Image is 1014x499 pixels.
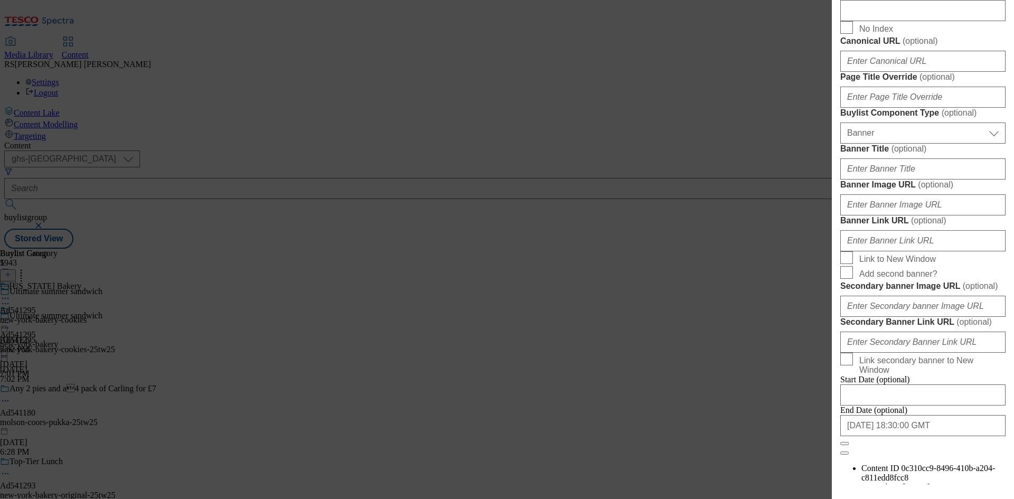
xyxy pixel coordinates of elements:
label: Banner Title [840,144,1006,154]
span: ( optional ) [956,317,992,326]
span: End Date (optional) [840,406,907,415]
span: Link secondary banner to New Window [859,356,1001,375]
span: ( optional ) [963,281,998,290]
span: [DATE] 07:01 PM [903,483,965,492]
input: Enter Secondary Banner Link URL [840,332,1006,353]
input: Enter Date [840,415,1006,436]
input: Enter Secondary banner Image URL [840,296,1006,317]
span: No Index [859,24,893,34]
input: Enter Banner Title [840,158,1006,180]
span: ( optional ) [911,216,946,225]
input: Enter Date [840,384,1006,406]
li: Content ID [861,464,1006,483]
label: Canonical URL [840,36,1006,46]
span: Add second banner? [859,269,937,279]
span: Link to New Window [859,255,936,264]
span: ( optional ) [891,144,927,153]
span: Start Date (optional) [840,375,910,384]
label: Page Title Override [840,72,1006,82]
li: Created on: [861,483,1006,492]
button: Close [840,442,849,445]
input: Enter Banner Image URL [840,194,1006,215]
span: ( optional ) [903,36,938,45]
span: 0c310cc9-8496-410b-a204-c811edd8fcc8 [861,464,995,482]
label: Banner Link URL [840,215,1006,226]
input: Enter Banner Link URL [840,230,1006,251]
label: Secondary banner Image URL [840,281,1006,291]
label: Buylist Component Type [840,108,1006,118]
input: Enter Canonical URL [840,51,1006,72]
input: Enter Page Title Override [840,87,1006,108]
span: ( optional ) [918,180,953,189]
label: Banner Image URL [840,180,1006,190]
span: ( optional ) [919,72,955,81]
label: Secondary Banner Link URL [840,317,1006,327]
span: ( optional ) [942,108,977,117]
